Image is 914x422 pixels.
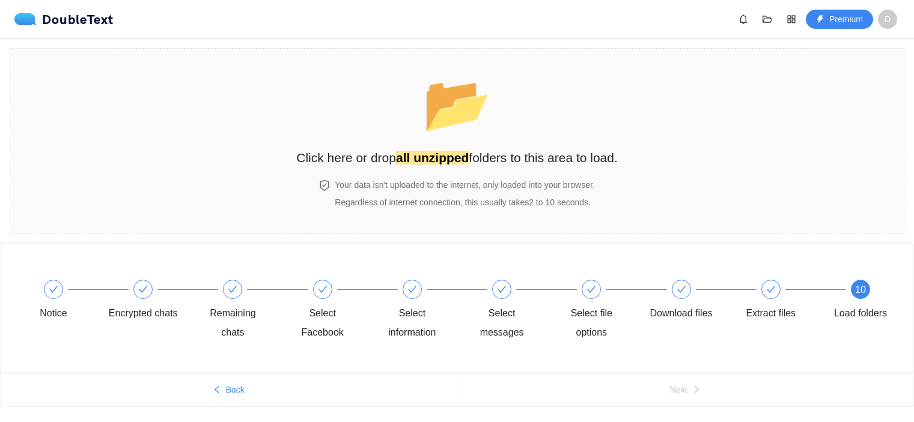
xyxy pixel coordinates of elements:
[407,285,417,294] span: check
[457,380,914,399] button: Nextright
[736,280,826,323] div: Extract files
[296,148,618,167] h2: Click here or drop folders to this area to load.
[826,280,895,323] div: 10Load folders
[377,304,447,342] div: Select information
[14,13,114,25] a: logoDoubleText
[108,280,198,323] div: Encrypted chats
[377,280,467,342] div: Select information
[14,13,114,25] div: DoubleText
[40,304,67,323] div: Notice
[734,10,753,29] button: bell
[734,14,752,24] span: bell
[758,14,776,24] span: folder-open
[226,383,245,396] span: Back
[650,304,713,323] div: Download files
[556,280,646,342] div: Select file options
[556,304,626,342] div: Select file options
[816,15,824,25] span: thunderbolt
[14,13,42,25] img: logo
[647,280,736,323] div: Download files
[49,285,58,294] span: check
[335,197,591,207] span: Regardless of internet connection, this usually takes 2 to 10 seconds .
[467,304,537,342] div: Select messages
[677,285,686,294] span: check
[586,285,596,294] span: check
[228,285,237,294] span: check
[806,10,873,29] button: thunderboltPremium
[834,304,887,323] div: Load folders
[198,280,287,342] div: Remaining chats
[782,14,800,24] span: appstore
[746,304,796,323] div: Extract files
[198,304,267,342] div: Remaining chats
[213,385,221,395] span: left
[422,73,492,134] span: folder
[855,285,866,295] span: 10
[138,285,148,294] span: check
[467,280,556,342] div: Select messages
[109,304,178,323] div: Encrypted chats
[318,285,328,294] span: check
[766,285,776,294] span: check
[497,285,507,294] span: check
[19,280,108,323] div: Notice
[782,10,801,29] button: appstore
[885,10,891,29] span: D
[319,180,330,191] span: safety-certificate
[335,178,595,191] h4: Your data isn't uploaded to the internet, only loaded into your browser.
[396,151,469,164] strong: all unzipped
[829,13,863,26] span: Premium
[758,10,777,29] button: folder-open
[1,380,457,399] button: leftBack
[288,304,358,342] div: Select Facebook
[288,280,377,342] div: Select Facebook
